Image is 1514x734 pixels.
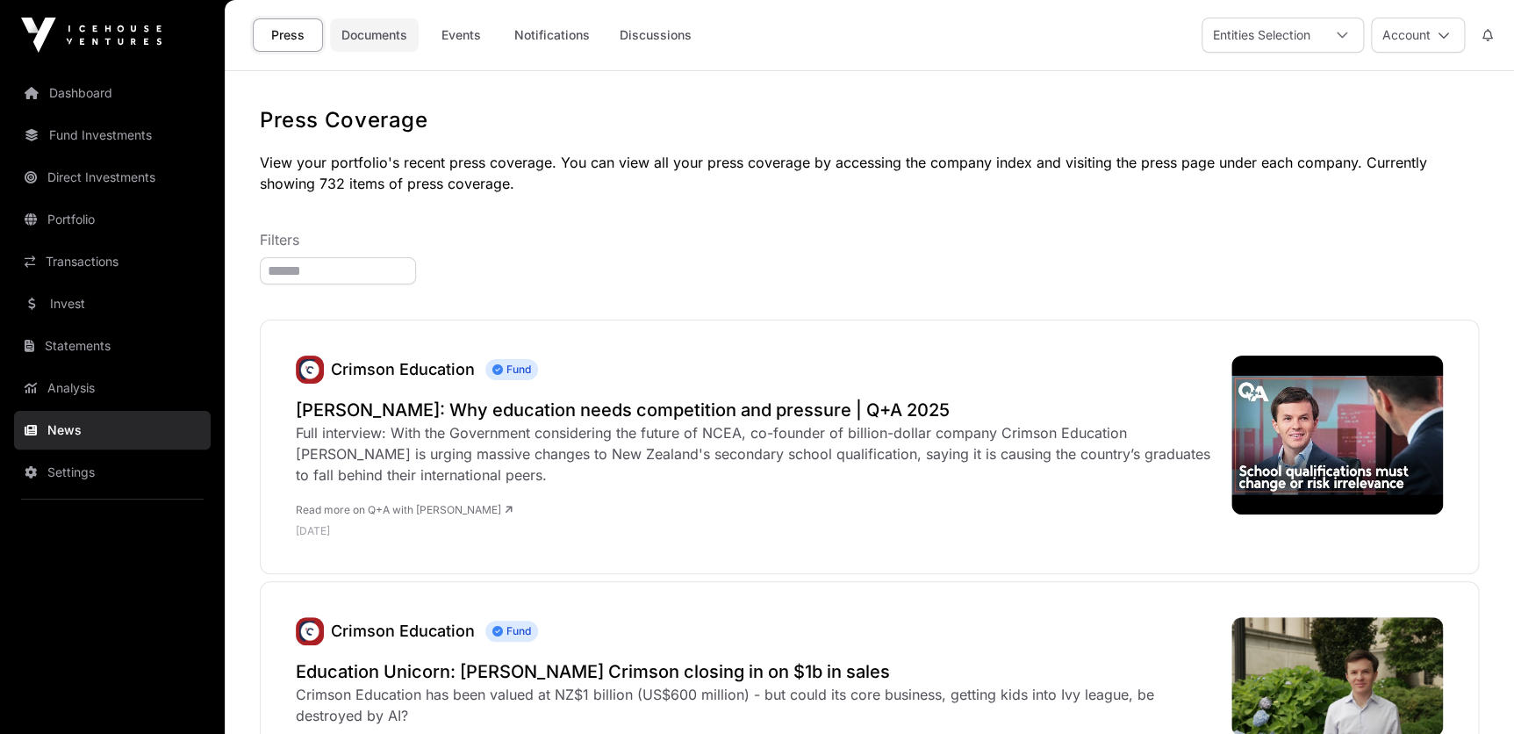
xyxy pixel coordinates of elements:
[14,116,211,155] a: Fund Investments
[14,242,211,281] a: Transactions
[296,503,513,516] a: Read more on Q+A with [PERSON_NAME]
[14,411,211,450] a: News
[253,18,323,52] a: Press
[296,617,324,645] img: unnamed.jpg
[14,327,211,365] a: Statements
[296,617,324,645] a: Crimson Education
[608,18,703,52] a: Discussions
[485,621,538,642] span: Fund
[330,18,419,52] a: Documents
[1371,18,1465,53] button: Account
[14,284,211,323] a: Invest
[14,200,211,239] a: Portfolio
[296,684,1214,726] div: Crimson Education has been valued at NZ$1 billion (US$600 million) - but could its core business,...
[296,398,1214,422] a: [PERSON_NAME]: Why education needs competition and pressure | Q+A 2025
[21,18,161,53] img: Icehouse Ventures Logo
[260,229,1479,250] p: Filters
[296,422,1214,486] div: Full interview: With the Government considering the future of NCEA, co-founder of billion-dollar ...
[260,152,1479,194] p: View your portfolio's recent press coverage. You can view all your press coverage by accessing th...
[14,369,211,407] a: Analysis
[14,74,211,112] a: Dashboard
[426,18,496,52] a: Events
[485,359,538,380] span: Fund
[14,158,211,197] a: Direct Investments
[296,524,1214,538] p: [DATE]
[14,453,211,492] a: Settings
[1202,18,1321,52] div: Entities Selection
[331,360,475,378] a: Crimson Education
[503,18,601,52] a: Notifications
[296,659,1214,684] a: Education Unicorn: [PERSON_NAME] Crimson closing in on $1b in sales
[296,356,324,384] a: Crimson Education
[331,622,475,640] a: Crimson Education
[260,106,1479,134] h1: Press Coverage
[1231,356,1443,515] img: hqdefault.jpg
[1426,650,1514,734] iframe: Chat Widget
[296,356,324,384] img: unnamed.jpg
